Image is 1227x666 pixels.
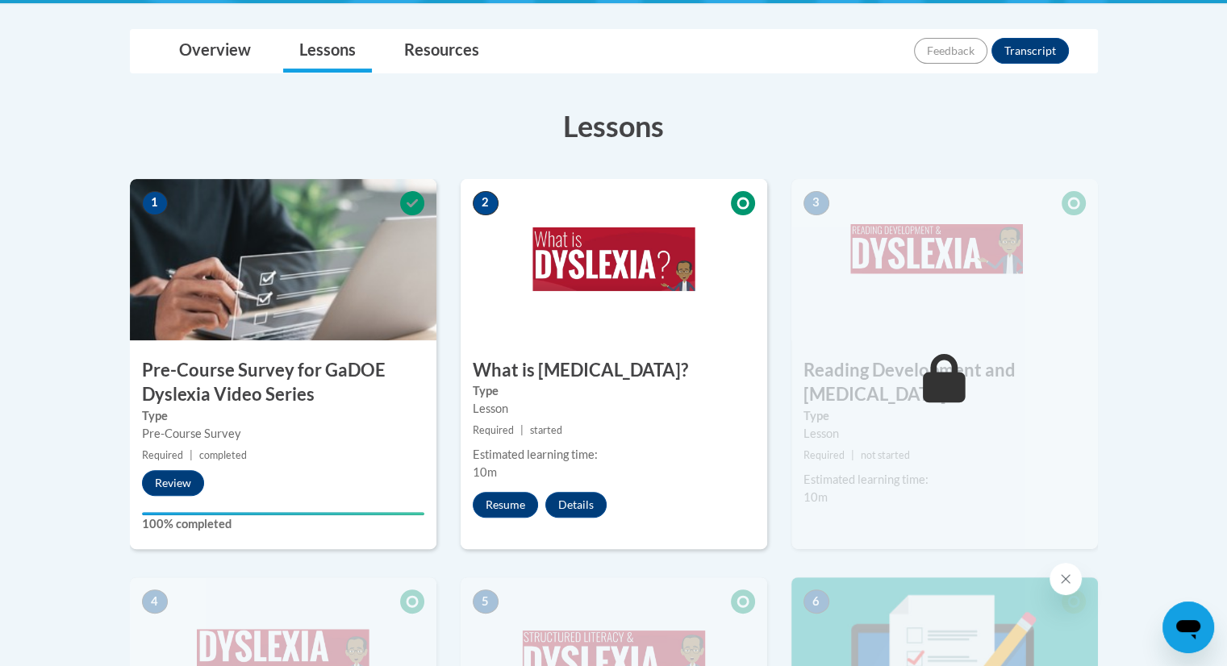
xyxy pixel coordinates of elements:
[851,449,854,461] span: |
[545,492,607,518] button: Details
[861,449,910,461] span: not started
[991,38,1069,64] button: Transcript
[803,471,1086,489] div: Estimated learning time:
[10,11,131,24] span: Hi. How can we help?
[803,407,1086,425] label: Type
[914,38,987,64] button: Feedback
[142,407,424,425] label: Type
[163,30,267,73] a: Overview
[130,106,1098,146] h3: Lessons
[803,490,828,504] span: 10m
[473,465,497,479] span: 10m
[461,358,767,383] h3: What is [MEDICAL_DATA]?
[388,30,495,73] a: Resources
[142,512,424,515] div: Your progress
[530,424,562,436] span: started
[142,191,168,215] span: 1
[283,30,372,73] a: Lessons
[803,191,829,215] span: 3
[473,382,755,400] label: Type
[473,400,755,418] div: Lesson
[1050,563,1082,595] iframe: Close message
[190,449,193,461] span: |
[461,179,767,340] img: Course Image
[130,358,436,408] h3: Pre-Course Survey for GaDOE Dyslexia Video Series
[473,492,538,518] button: Resume
[803,589,829,614] span: 6
[130,179,436,340] img: Course Image
[473,446,755,464] div: Estimated learning time:
[520,424,524,436] span: |
[473,424,514,436] span: Required
[142,470,204,496] button: Review
[803,425,1086,443] div: Lesson
[473,589,499,614] span: 5
[142,589,168,614] span: 4
[199,449,247,461] span: completed
[142,515,424,533] label: 100% completed
[803,449,845,461] span: Required
[142,425,424,443] div: Pre-Course Survey
[142,449,183,461] span: Required
[473,191,499,215] span: 2
[1162,601,1214,653] iframe: Button to launch messaging window
[791,179,1098,340] img: Course Image
[791,358,1098,408] h3: Reading Development and [MEDICAL_DATA]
